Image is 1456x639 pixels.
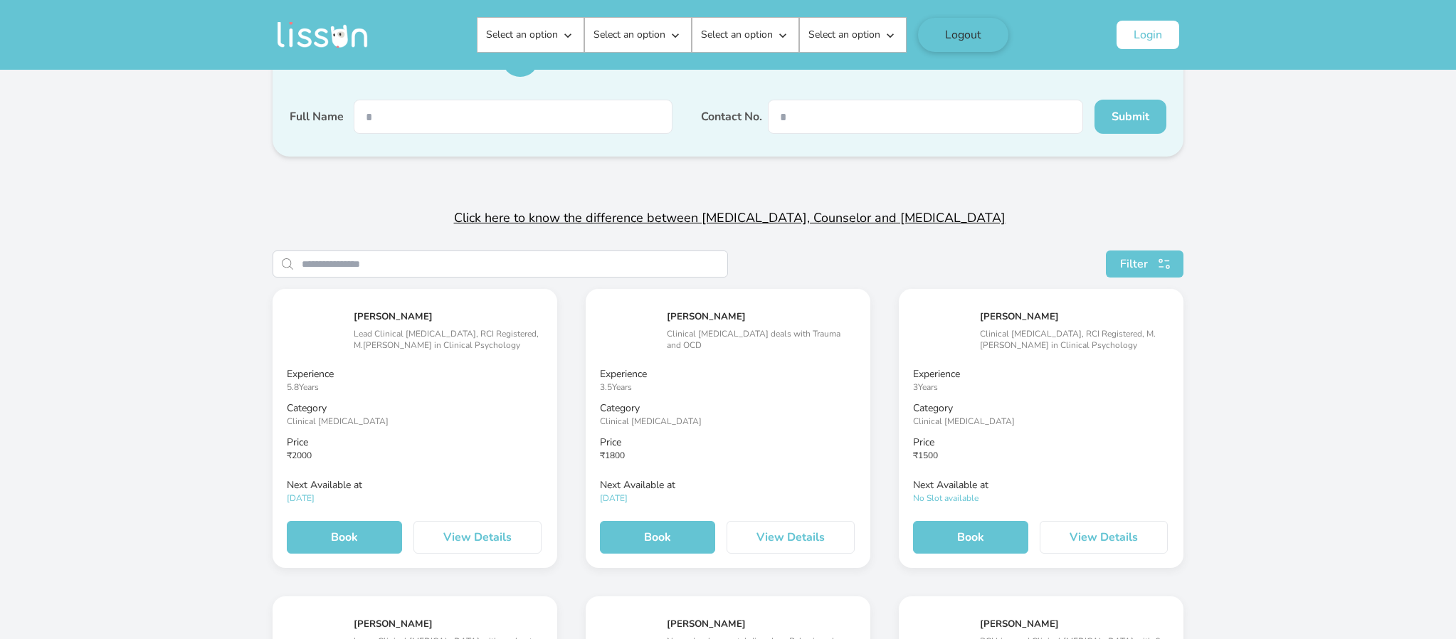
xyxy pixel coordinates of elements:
p: Select an option [701,28,773,42]
p: Clinical [MEDICAL_DATA], RCI Registered, M. [PERSON_NAME] in Clinical Psychology [980,328,1169,351]
label: Contact No. [701,108,762,125]
p: 3.5 Years [600,381,856,393]
p: ₹ 1500 [913,450,1169,461]
img: search111.svg [1154,256,1175,272]
button: Book [600,521,715,554]
button: View Details [413,521,542,554]
button: Submit [1094,100,1166,134]
p: Price [913,435,1169,450]
h5: [PERSON_NAME] [354,311,543,322]
h5: [PERSON_NAME] [667,618,856,630]
span: Filter [1120,255,1148,273]
p: Price [600,435,856,450]
p: Select an option [808,28,880,42]
span: Clinical [MEDICAL_DATA] [600,416,702,427]
p: Category [913,401,1169,416]
p: Clinical [MEDICAL_DATA] deals with Trauma and OCD [667,328,856,351]
button: Login [1117,21,1179,49]
p: Category [287,401,543,416]
p: Next Available at [287,478,543,492]
p: ₹ 1800 [600,450,856,461]
p: Experience [913,367,1169,381]
p: [DATE] [287,492,543,504]
img: yH5BAEAAAAALAAAAAABAAEAAAIBRAA7 [913,303,969,359]
h5: [PERSON_NAME] [667,311,856,322]
span: Clinical [MEDICAL_DATA] [287,416,389,427]
p: Lead Clinical [MEDICAL_DATA], RCI Registered, M.[PERSON_NAME] in Clinical Psychology [354,328,543,351]
button: View Details [727,521,855,554]
p: No Slot available [913,492,1169,504]
p: Experience [600,367,856,381]
p: Price [287,435,543,450]
img: yH5BAEAAAAALAAAAAABAAEAAAIBRAA7 [287,303,342,359]
button: View Details [1040,521,1168,554]
span: Click here to know the difference between [MEDICAL_DATA], Counselor and [MEDICAL_DATA] [454,209,1006,226]
p: Next Available at [913,478,1169,492]
p: [DATE] [600,492,856,504]
img: Lissun [277,22,368,48]
p: Next Available at [600,478,856,492]
h5: [PERSON_NAME] [354,618,543,630]
h5: [PERSON_NAME] [980,311,1169,322]
button: Book [913,521,1028,554]
button: Book [287,521,402,554]
h5: [PERSON_NAME] [980,618,1169,630]
p: 3 Years [913,381,1169,393]
img: yH5BAEAAAAALAAAAAABAAEAAAIBRAA7 [600,303,655,359]
p: Experience [287,367,543,381]
button: Logout [918,18,1008,52]
span: Clinical [MEDICAL_DATA] [913,416,1015,427]
p: Category [600,401,856,416]
p: Select an option [486,28,558,42]
p: ₹ 2000 [287,450,543,461]
label: Full Name [290,108,344,125]
p: Select an option [594,28,665,42]
p: 5.8 Years [287,381,543,393]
